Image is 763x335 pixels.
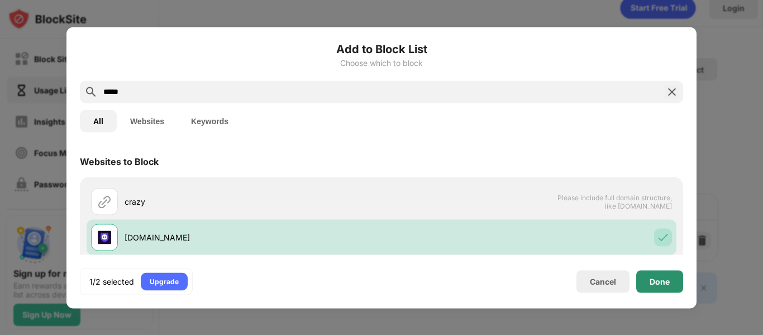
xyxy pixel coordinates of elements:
[125,196,381,207] div: crazy
[117,110,178,132] button: Websites
[89,276,134,287] div: 1/2 selected
[178,110,242,132] button: Keywords
[80,110,117,132] button: All
[98,195,111,208] img: url.svg
[665,85,679,98] img: search-close
[650,277,670,286] div: Done
[557,193,672,210] span: Please include full domain structure, like [DOMAIN_NAME]
[80,155,159,167] div: Websites to Block
[80,58,683,67] div: Choose which to block
[125,232,381,243] div: [DOMAIN_NAME]
[98,230,111,244] img: favicons
[80,40,683,57] h6: Add to Block List
[150,276,179,287] div: Upgrade
[84,85,98,98] img: search.svg
[590,277,616,286] div: Cancel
